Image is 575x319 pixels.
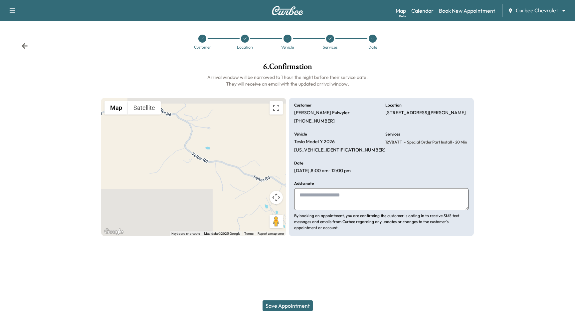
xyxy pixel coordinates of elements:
[128,101,161,115] button: Show satellite imagery
[399,14,406,19] div: Beta
[237,45,253,49] div: Location
[21,43,28,49] div: Back
[263,300,313,311] button: Save Appointment
[294,110,350,116] p: [PERSON_NAME] Fulwyler
[204,232,240,235] span: Map data ©2025 Google
[396,7,406,15] a: MapBeta
[294,181,314,185] h6: Add a note
[103,227,125,236] a: Open this area in Google Maps (opens a new window)
[294,139,335,145] p: Tesla Model Y 2026
[402,139,406,146] span: -
[385,110,466,116] p: [STREET_ADDRESS][PERSON_NAME]
[385,132,400,136] h6: Services
[323,45,337,49] div: Services
[171,231,200,236] button: Keyboard shortcuts
[101,74,474,87] h6: Arrival window will be narrowed to 1 hour the night before their service date. They will receive ...
[516,7,558,14] span: Curbee Chevrolet
[294,147,386,153] p: [US_VEHICLE_IDENTIFICATION_NUMBER]
[294,168,351,174] p: [DATE] , 8:00 am - 12:00 pm
[294,132,307,136] h6: Vehicle
[368,45,377,49] div: Date
[101,63,474,74] h1: 6 . Confirmation
[103,227,125,236] img: Google
[270,191,283,204] button: Map camera controls
[258,232,284,235] a: Report a map error
[104,101,128,115] button: Show street map
[294,118,335,124] p: [PHONE_NUMBER]
[411,7,434,15] a: Calendar
[281,45,294,49] div: Vehicle
[439,7,495,15] a: Book New Appointment
[244,232,254,235] a: Terms (opens in new tab)
[385,103,402,107] h6: Location
[270,101,283,115] button: Toggle fullscreen view
[294,103,311,107] h6: Customer
[294,213,469,231] p: By booking an appointment, you are confirming the customer is opting in to receive SMS text messa...
[270,215,283,228] button: Drag Pegman onto the map to open Street View
[194,45,211,49] div: Customer
[406,140,467,145] span: Special Order Part Install - 20 min
[272,6,303,15] img: Curbee Logo
[294,161,303,165] h6: Date
[385,140,402,145] span: 12VBATT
